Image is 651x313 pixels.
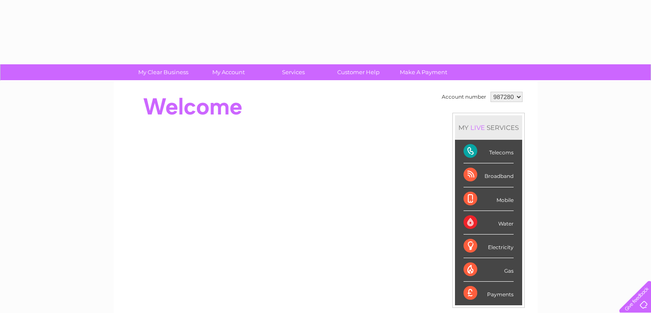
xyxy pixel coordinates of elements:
[464,211,514,235] div: Water
[388,64,459,80] a: Make A Payment
[464,187,514,211] div: Mobile
[469,123,487,132] div: LIVE
[464,140,514,163] div: Telecoms
[440,90,488,104] td: Account number
[464,235,514,258] div: Electricity
[464,258,514,282] div: Gas
[464,163,514,187] div: Broadband
[193,64,264,80] a: My Account
[323,64,394,80] a: Customer Help
[464,282,514,305] div: Payments
[128,64,199,80] a: My Clear Business
[455,115,522,140] div: MY SERVICES
[258,64,329,80] a: Services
